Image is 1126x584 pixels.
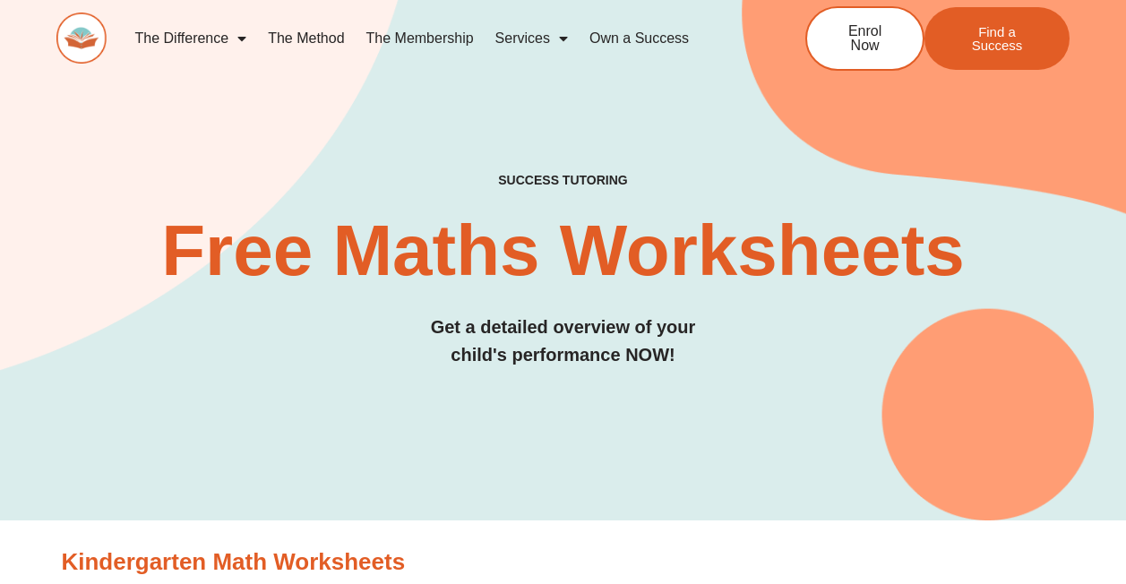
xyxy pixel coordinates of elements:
a: Find a Success [924,7,1070,70]
h4: SUCCESS TUTORING​ [56,173,1070,188]
a: The Membership [356,18,485,59]
h3: Kindergarten Math Worksheets [62,547,1065,578]
h2: Free Maths Worksheets​ [56,215,1070,287]
span: Find a Success [951,25,1043,52]
nav: Menu [125,18,748,59]
a: Services [485,18,579,59]
span: Enrol Now [834,24,896,53]
h3: Get a detailed overview of your child's performance NOW! [56,313,1070,369]
a: The Difference [125,18,258,59]
a: The Method [257,18,355,59]
a: Enrol Now [805,6,924,71]
a: Own a Success [579,18,700,59]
